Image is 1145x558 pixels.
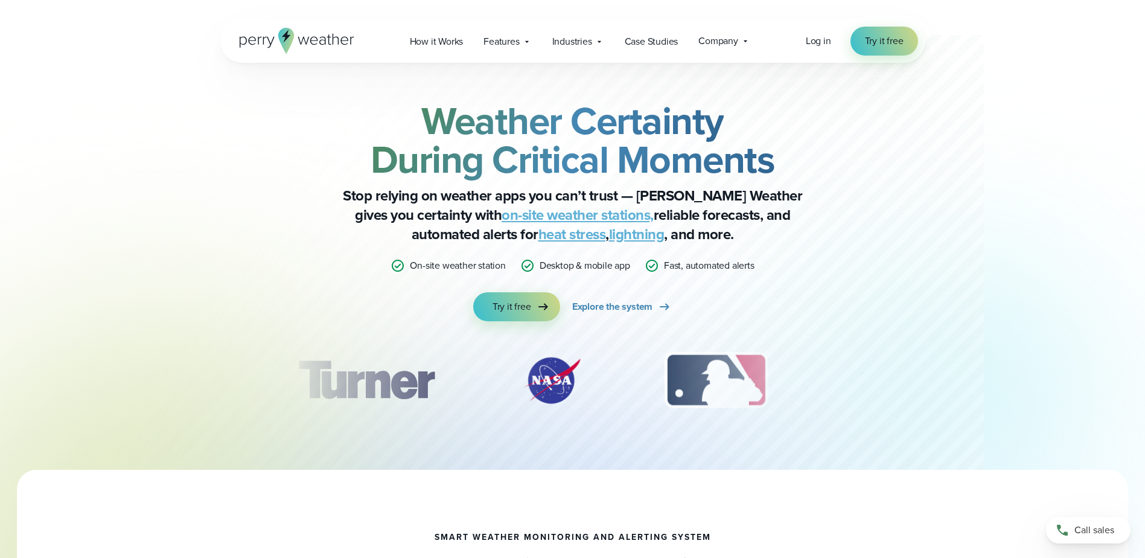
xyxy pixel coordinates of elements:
[664,258,754,273] p: Fast, automated alerts
[572,300,652,314] span: Explore the system
[400,29,474,54] a: How it Works
[652,350,780,411] img: MLB.svg
[510,350,595,411] div: 2 of 12
[280,350,451,411] div: 1 of 12
[493,300,531,314] span: Try it free
[552,34,592,49] span: Industries
[698,34,738,48] span: Company
[806,34,831,48] a: Log in
[410,34,464,49] span: How it Works
[371,92,775,188] strong: Weather Certainty During Critical Moments
[614,29,689,54] a: Case Studies
[538,223,606,245] a: heat stress
[281,350,865,417] div: slideshow
[410,258,505,273] p: On-site weather station
[473,292,560,321] a: Try it free
[865,34,904,48] span: Try it free
[652,350,780,411] div: 3 of 12
[540,258,630,273] p: Desktop & mobile app
[435,533,711,542] h1: smart weather monitoring and alerting system
[331,186,814,244] p: Stop relying on weather apps you can’t trust — [PERSON_NAME] Weather gives you certainty with rel...
[838,350,934,411] img: PGA.svg
[838,350,934,411] div: 4 of 12
[280,350,451,411] img: Turner-Construction_1.svg
[510,350,595,411] img: NASA.svg
[572,292,672,321] a: Explore the system
[502,204,654,226] a: on-site weather stations,
[609,223,665,245] a: lightning
[850,27,918,56] a: Try it free
[1074,523,1114,537] span: Call sales
[625,34,678,49] span: Case Studies
[1046,517,1131,544] a: Call sales
[483,34,519,49] span: Features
